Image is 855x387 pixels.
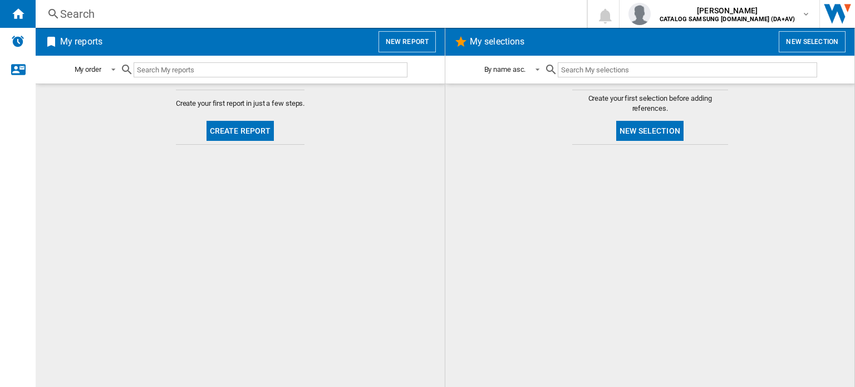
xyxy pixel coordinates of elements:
div: By name asc. [484,65,526,74]
div: My order [75,65,101,74]
h2: My reports [58,31,105,52]
button: New report [379,31,436,52]
button: New selection [779,31,846,52]
button: Create report [207,121,274,141]
b: CATALOG SAMSUNG [DOMAIN_NAME] (DA+AV) [660,16,795,23]
input: Search My selections [558,62,817,77]
button: New selection [616,121,684,141]
span: Create your first report in just a few steps. [176,99,305,109]
img: profile.jpg [628,3,651,25]
img: alerts-logo.svg [11,35,24,48]
div: Search [60,6,558,22]
span: Create your first selection before adding references. [572,94,728,114]
h2: My selections [468,31,527,52]
input: Search My reports [134,62,407,77]
span: [PERSON_NAME] [660,5,795,16]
